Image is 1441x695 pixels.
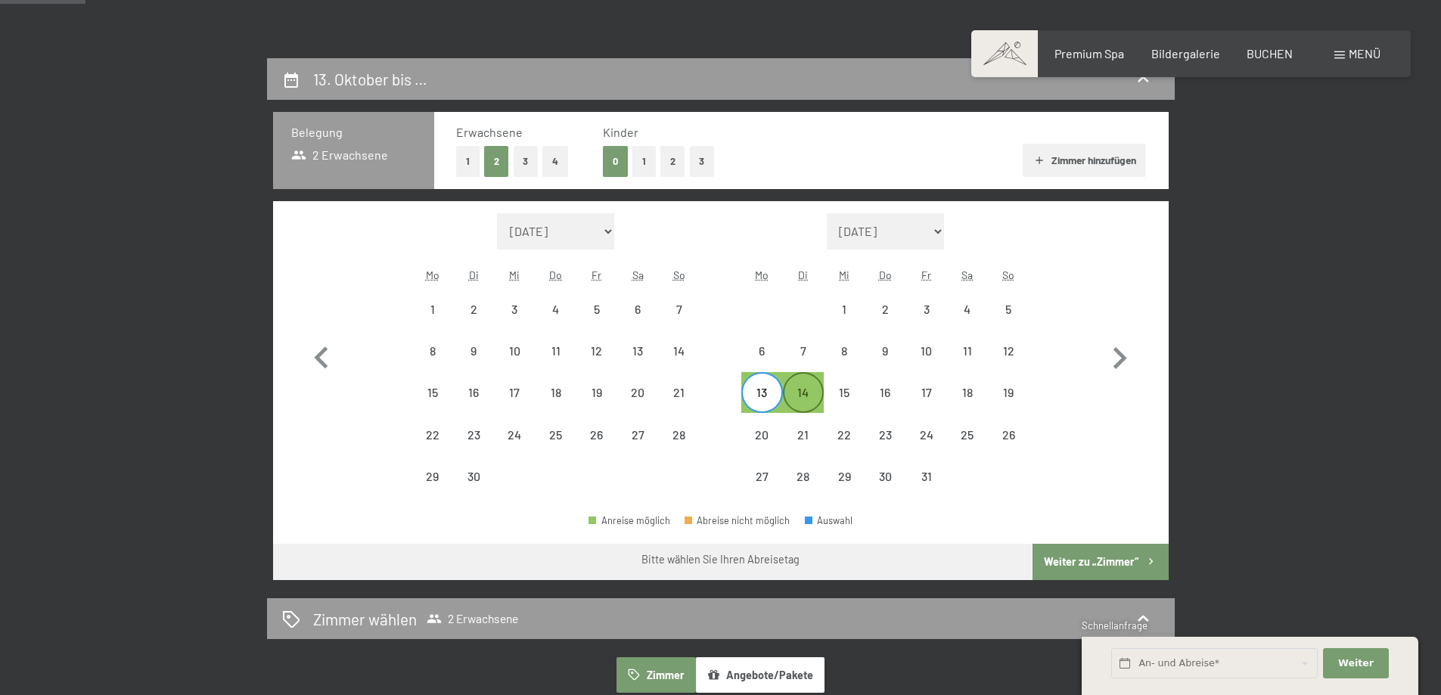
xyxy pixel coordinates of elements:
[536,330,576,371] div: Thu Sep 11 2025
[1023,144,1146,177] button: Zimmer hinzufügen
[988,372,1029,413] div: Sun Oct 19 2025
[660,386,697,424] div: 21
[455,386,492,424] div: 16
[494,372,535,413] div: Abreise nicht möglich
[696,657,825,692] button: Angebote/Pakete
[824,414,865,455] div: Abreise nicht möglich
[617,414,658,455] div: Sat Sep 27 2025
[536,289,576,330] div: Thu Sep 04 2025
[412,330,453,371] div: Abreise nicht möglich
[412,372,453,413] div: Mon Sep 15 2025
[414,470,452,508] div: 29
[825,470,863,508] div: 29
[741,372,782,413] div: Abreise möglich
[576,289,617,330] div: Fri Sep 05 2025
[865,414,905,455] div: Thu Oct 23 2025
[784,345,822,383] div: 7
[783,456,824,497] div: Tue Oct 28 2025
[783,330,824,371] div: Tue Oct 07 2025
[494,372,535,413] div: Wed Sep 17 2025
[988,330,1029,371] div: Abreise nicht möglich
[617,289,658,330] div: Abreise nicht möglich
[453,372,494,413] div: Tue Sep 16 2025
[947,414,988,455] div: Sat Oct 25 2025
[824,330,865,371] div: Abreise nicht möglich
[907,303,945,341] div: 3
[414,429,452,467] div: 22
[660,345,697,383] div: 14
[589,516,670,526] div: Anreise möglich
[455,303,492,341] div: 2
[783,414,824,455] div: Tue Oct 21 2025
[537,386,575,424] div: 18
[617,372,658,413] div: Abreise nicht möglich
[1349,46,1380,61] span: Menü
[866,386,904,424] div: 16
[947,414,988,455] div: Abreise nicht möglich
[905,456,946,497] div: Abreise nicht möglich
[741,414,782,455] div: Abreise nicht möglich
[617,330,658,371] div: Sat Sep 13 2025
[1082,619,1148,631] span: Schnellanfrage
[921,268,931,281] abbr: Freitag
[989,386,1027,424] div: 19
[412,289,453,330] div: Mon Sep 01 2025
[907,345,945,383] div: 10
[988,330,1029,371] div: Sun Oct 12 2025
[660,303,697,341] div: 7
[456,146,480,177] button: 1
[313,70,427,88] h2: 13. Oktober bis …
[658,414,699,455] div: Abreise nicht möglich
[536,414,576,455] div: Thu Sep 25 2025
[825,345,863,383] div: 8
[494,330,535,371] div: Abreise nicht möglich
[453,372,494,413] div: Abreise nicht möglich
[576,414,617,455] div: Abreise nicht möglich
[578,303,616,341] div: 5
[453,330,494,371] div: Abreise nicht möglich
[576,289,617,330] div: Abreise nicht möglich
[1247,46,1293,61] span: BUCHEN
[865,456,905,497] div: Abreise nicht möglich
[783,456,824,497] div: Abreise nicht möglich
[495,303,533,341] div: 3
[741,456,782,497] div: Mon Oct 27 2025
[866,345,904,383] div: 9
[905,456,946,497] div: Fri Oct 31 2025
[755,268,769,281] abbr: Montag
[865,289,905,330] div: Thu Oct 02 2025
[741,330,782,371] div: Mon Oct 06 2025
[988,289,1029,330] div: Sun Oct 05 2025
[743,345,781,383] div: 6
[1002,268,1014,281] abbr: Sonntag
[536,372,576,413] div: Abreise nicht möglich
[783,414,824,455] div: Abreise nicht möglich
[824,456,865,497] div: Abreise nicht möglich
[414,386,452,424] div: 15
[1054,46,1124,61] a: Premium Spa
[1033,544,1168,580] button: Weiter zu „Zimmer“
[905,372,946,413] div: Fri Oct 17 2025
[542,146,568,177] button: 4
[619,386,657,424] div: 20
[456,125,523,139] span: Erwachsene
[494,414,535,455] div: Abreise nicht möglich
[495,345,533,383] div: 10
[536,414,576,455] div: Abreise nicht möglich
[949,345,986,383] div: 11
[783,372,824,413] div: Abreise möglich
[961,268,973,281] abbr: Samstag
[989,429,1027,467] div: 26
[947,289,988,330] div: Sat Oct 04 2025
[453,289,494,330] div: Abreise nicht möglich
[495,386,533,424] div: 17
[784,429,822,467] div: 21
[907,470,945,508] div: 31
[549,268,562,281] abbr: Donnerstag
[658,289,699,330] div: Sun Sep 07 2025
[495,429,533,467] div: 24
[741,414,782,455] div: Mon Oct 20 2025
[743,470,781,508] div: 27
[592,268,601,281] abbr: Freitag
